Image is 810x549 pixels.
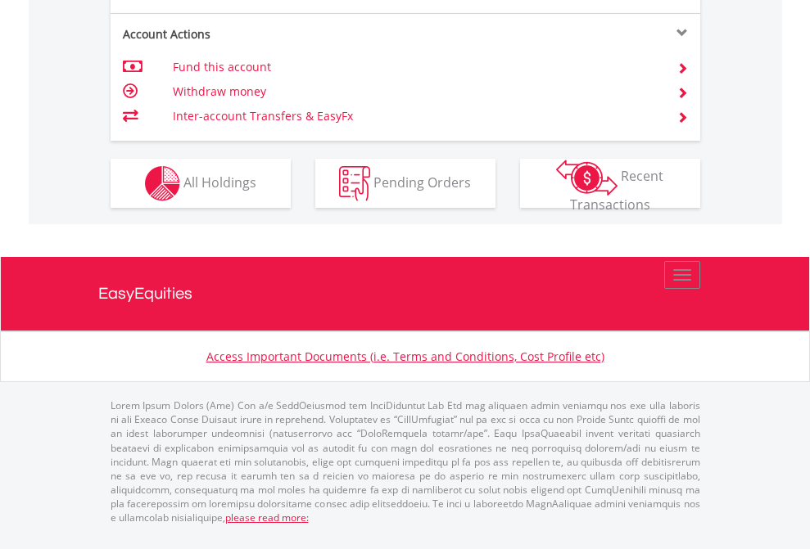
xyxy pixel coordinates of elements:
[520,159,700,208] button: Recent Transactions
[98,257,713,331] a: EasyEquities
[206,349,604,364] a: Access Important Documents (i.e. Terms and Conditions, Cost Profile etc)
[556,160,618,196] img: transactions-zar-wht.png
[315,159,496,208] button: Pending Orders
[111,398,700,524] p: Lorem Ipsum Dolors (Ame) Con a/e SeddOeiusmod tem InciDiduntut Lab Etd mag aliquaen admin veniamq...
[173,55,657,79] td: Fund this account
[145,166,180,201] img: holdings-wht.png
[339,166,370,201] img: pending_instructions-wht.png
[173,104,657,128] td: Inter-account Transfers & EasyFx
[373,173,471,191] span: Pending Orders
[183,173,256,191] span: All Holdings
[111,26,405,43] div: Account Actions
[225,511,309,524] a: please read more:
[111,159,291,208] button: All Holdings
[173,79,657,104] td: Withdraw money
